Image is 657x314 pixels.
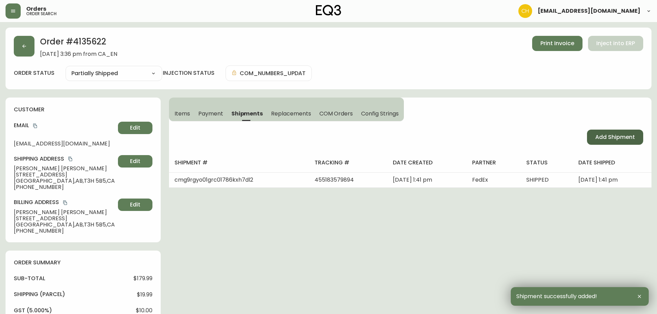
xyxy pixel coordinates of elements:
[14,106,152,113] h4: customer
[516,293,597,300] span: Shipment successfully added!
[137,292,152,298] span: $19.99
[136,307,152,314] span: $10.00
[315,159,382,166] h4: tracking #
[62,199,69,206] button: copy
[14,259,152,266] h4: order summary
[26,12,57,16] h5: order search
[14,184,115,190] span: [PHONE_NUMBER]
[587,130,643,145] button: Add Shipment
[14,172,115,178] span: [STREET_ADDRESS]
[26,6,46,12] span: Orders
[133,275,152,282] span: $179.99
[518,4,532,18] img: 6288462cea190ebb98a2c2f3c744dd7e
[578,176,618,184] span: [DATE] 1:41 pm
[472,159,515,166] h4: partner
[14,155,115,163] h4: Shipping Address
[175,176,253,184] span: cmg9rgyo01grc01786kxh7dl2
[271,110,311,117] span: Replacements
[14,275,45,282] h4: sub-total
[526,159,567,166] h4: status
[472,176,488,184] span: FedEx
[198,110,223,117] span: Payment
[14,222,115,228] span: [GEOGRAPHIC_DATA] , AB , T3H 5B5 , CA
[40,36,117,51] h2: Order # 4135622
[578,159,646,166] h4: date shipped
[14,228,115,234] span: [PHONE_NUMBER]
[14,165,115,172] span: [PERSON_NAME] [PERSON_NAME]
[14,291,65,298] h4: Shipping ( Parcel )
[393,176,432,184] span: [DATE] 1:41 pm
[14,215,115,222] span: [STREET_ADDRESS]
[118,155,152,168] button: Edit
[118,122,152,134] button: Edit
[532,36,583,51] button: Print Invoice
[130,201,140,209] span: Edit
[118,199,152,211] button: Edit
[538,8,640,14] span: [EMAIL_ADDRESS][DOMAIN_NAME]
[393,159,461,166] h4: date created
[14,69,54,77] label: order status
[14,209,115,215] span: [PERSON_NAME] [PERSON_NAME]
[130,158,140,165] span: Edit
[526,176,549,184] span: SHIPPED
[540,40,574,47] span: Print Invoice
[32,122,39,129] button: copy
[130,124,140,132] span: Edit
[40,51,117,57] span: [DATE] 3:36 pm from CA_EN
[14,122,115,129] h4: Email
[175,110,190,117] span: Items
[14,199,115,206] h4: Billing Address
[361,110,398,117] span: Config Strings
[163,69,215,77] h4: injection status
[595,133,635,141] span: Add Shipment
[231,110,263,117] span: Shipments
[175,159,303,166] h4: shipment #
[315,176,354,184] span: 455183579894
[316,5,341,16] img: logo
[14,178,115,184] span: [GEOGRAPHIC_DATA] , AB , T3H 5B5 , CA
[14,141,115,147] span: [EMAIL_ADDRESS][DOMAIN_NAME]
[319,110,353,117] span: COM Orders
[67,155,74,162] button: copy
